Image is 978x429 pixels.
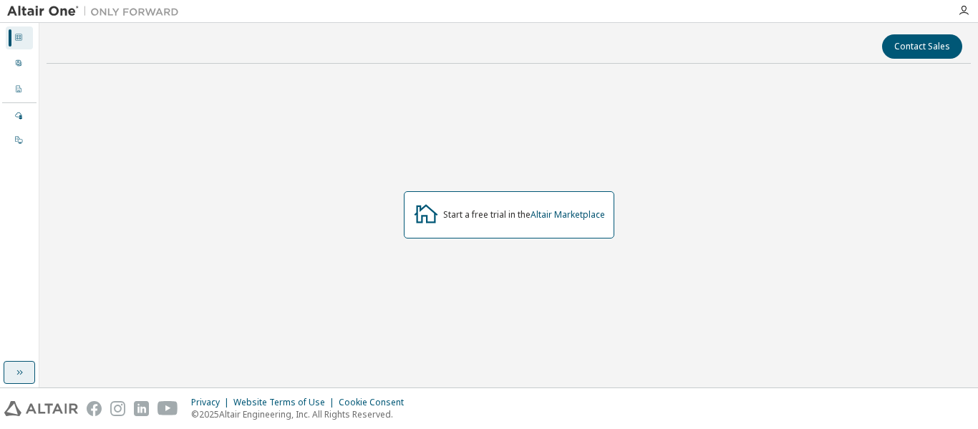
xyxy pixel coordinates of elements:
[882,34,962,59] button: Contact Sales
[443,209,605,221] div: Start a free trial in the
[6,26,33,49] div: Dashboard
[134,401,149,416] img: linkedin.svg
[531,208,605,221] a: Altair Marketplace
[6,105,33,127] div: Managed
[6,52,33,75] div: User Profile
[87,401,102,416] img: facebook.svg
[7,4,186,19] img: Altair One
[4,401,78,416] img: altair_logo.svg
[6,129,33,152] div: On Prem
[6,78,33,101] div: Company Profile
[191,397,233,408] div: Privacy
[191,408,412,420] p: © 2025 Altair Engineering, Inc. All Rights Reserved.
[233,397,339,408] div: Website Terms of Use
[158,401,178,416] img: youtube.svg
[339,397,412,408] div: Cookie Consent
[110,401,125,416] img: instagram.svg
